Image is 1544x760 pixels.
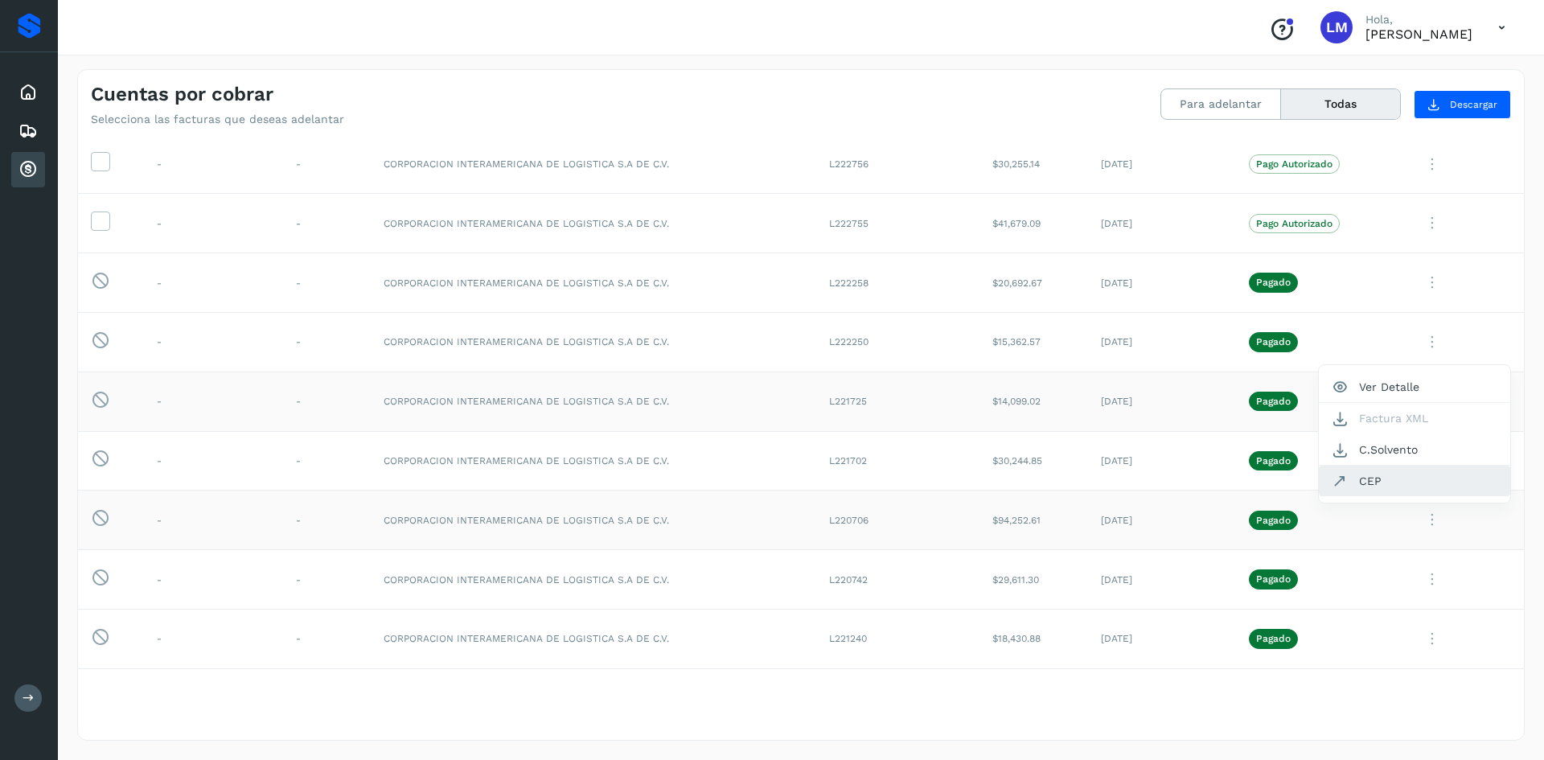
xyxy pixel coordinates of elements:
[11,152,45,187] div: Cuentas por cobrar
[1319,403,1510,433] button: Factura XML
[11,75,45,110] div: Inicio
[11,113,45,149] div: Embarques
[1319,466,1510,496] button: CEP
[1319,372,1510,403] button: Ver Detalle
[1319,434,1510,466] button: C.Solvento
